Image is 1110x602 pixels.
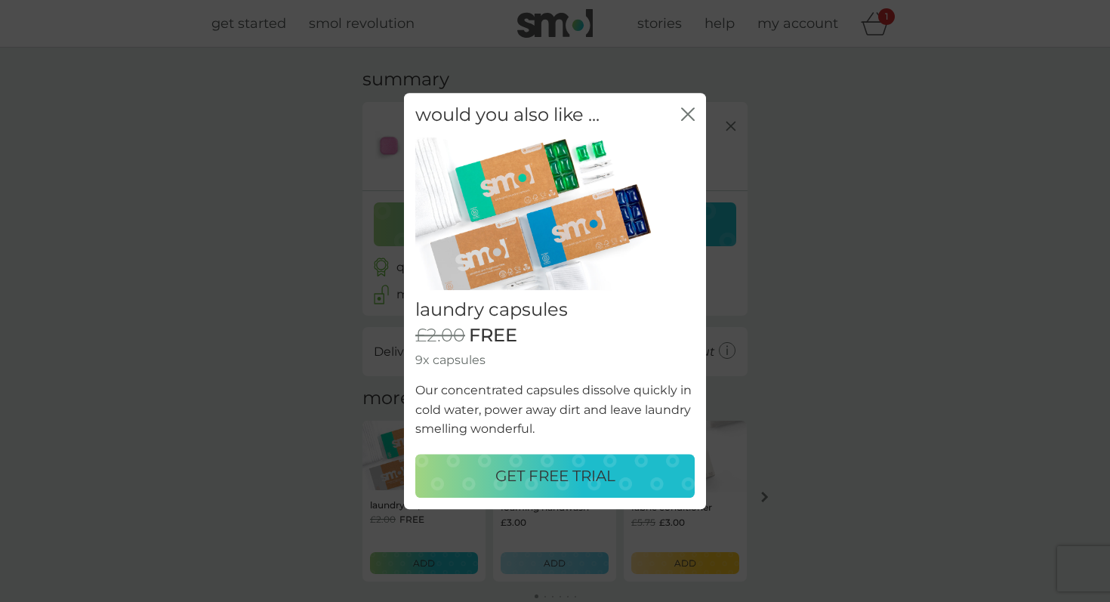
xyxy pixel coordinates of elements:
[415,454,695,498] button: GET FREE TRIAL
[415,104,600,126] h2: would you also like ...
[681,107,695,123] button: close
[495,464,615,488] p: GET FREE TRIAL
[469,325,517,347] span: FREE
[415,381,695,439] p: Our concentrated capsules dissolve quickly in cold water, power away dirt and leave laundry smell...
[415,325,465,347] span: £2.00
[415,299,695,321] h2: laundry capsules
[415,350,695,370] p: 9x capsules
